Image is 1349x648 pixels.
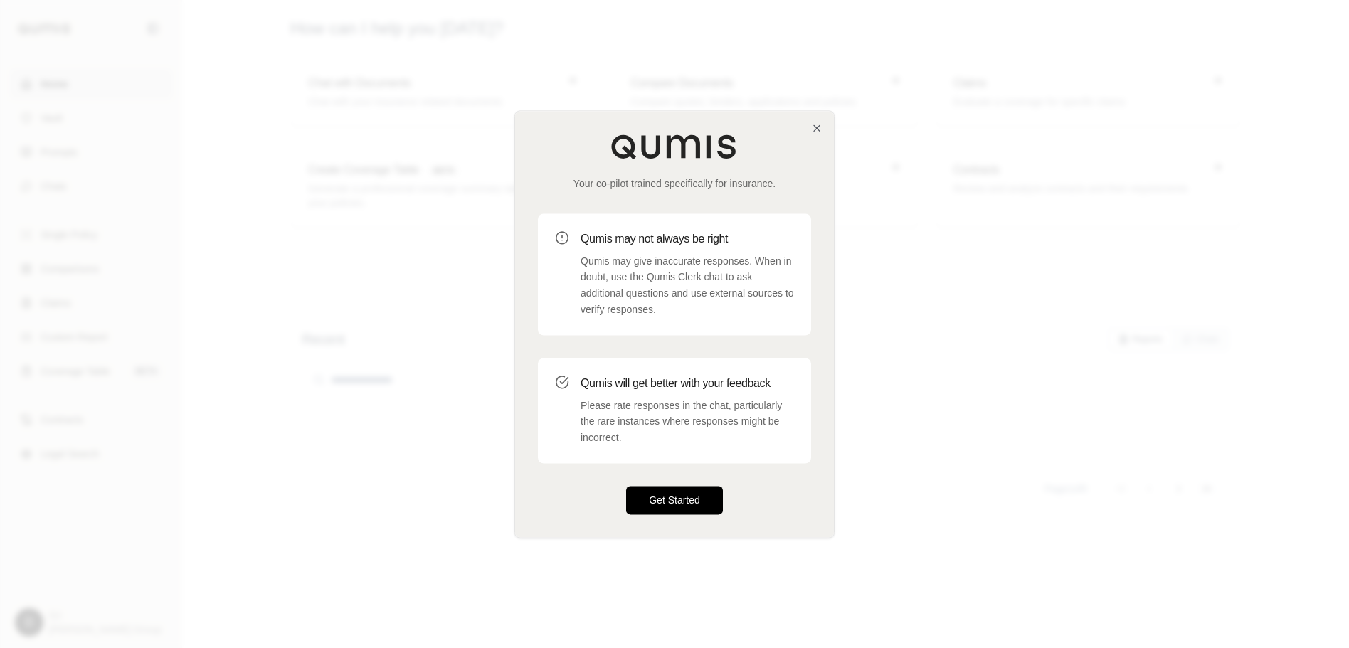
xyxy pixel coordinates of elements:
h3: Qumis may not always be right [581,230,794,248]
p: Your co-pilot trained specifically for insurance. [538,176,811,191]
img: Qumis Logo [610,134,739,159]
button: Get Started [626,486,723,514]
h3: Qumis will get better with your feedback [581,375,794,392]
p: Please rate responses in the chat, particularly the rare instances where responses might be incor... [581,398,794,446]
p: Qumis may give inaccurate responses. When in doubt, use the Qumis Clerk chat to ask additional qu... [581,253,794,318]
